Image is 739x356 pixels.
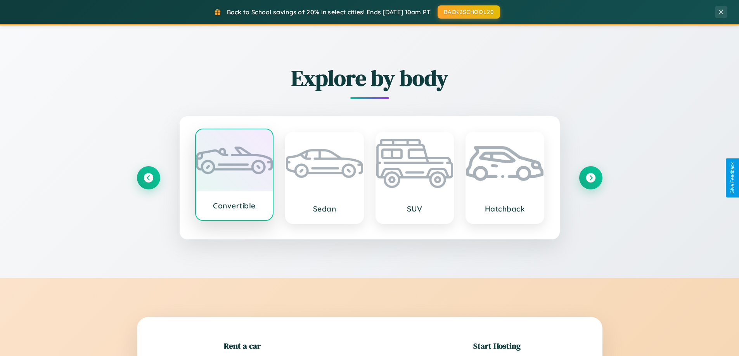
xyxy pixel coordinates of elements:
span: Back to School savings of 20% in select cities! Ends [DATE] 10am PT. [227,8,432,16]
h2: Start Hosting [473,340,521,351]
h3: Hatchback [474,204,536,213]
h2: Rent a car [224,340,261,351]
button: BACK2SCHOOL20 [438,5,500,19]
h3: Convertible [204,201,265,210]
div: Give Feedback [730,162,735,194]
h3: SUV [384,204,446,213]
h2: Explore by body [137,63,602,93]
h3: Sedan [294,204,355,213]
